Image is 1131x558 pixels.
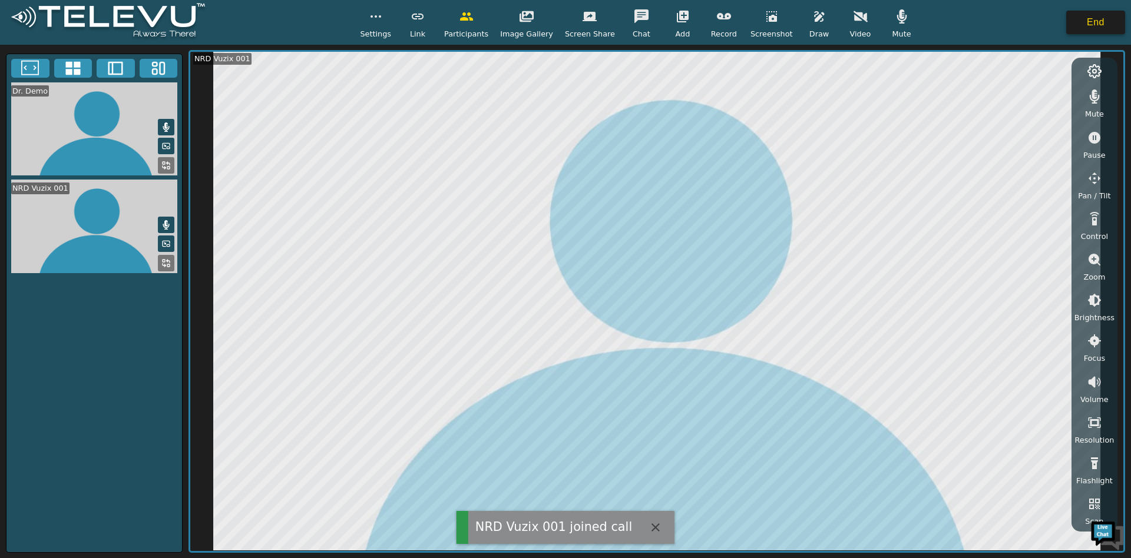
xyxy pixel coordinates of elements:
[360,28,391,39] span: Settings
[1083,271,1105,283] span: Zoom
[1085,108,1104,119] span: Mute
[1074,434,1114,446] span: Resolution
[68,148,163,267] span: We're online!
[1078,190,1110,201] span: Pan / Tilt
[193,6,221,34] div: Minimize live chat window
[565,28,615,39] span: Screen Share
[750,28,793,39] span: Screenshot
[633,28,650,39] span: Chat
[1084,353,1106,364] span: Focus
[1090,517,1125,552] img: Chat Widget
[676,28,690,39] span: Add
[11,85,49,97] div: Dr. Demo
[11,59,49,78] button: Fullscreen
[158,235,174,252] button: Picture in Picture
[193,53,252,64] div: NRD Vuzix 001
[158,217,174,233] button: Mute
[850,28,871,39] span: Video
[1076,475,1113,486] span: Flashlight
[158,119,174,135] button: Mute
[1083,150,1106,161] span: Pause
[158,138,174,154] button: Picture in Picture
[158,255,174,271] button: Replace Feed
[6,321,224,363] textarea: Type your message and hit 'Enter'
[61,62,198,77] div: Chat with us now
[97,59,135,78] button: Two Window Medium
[1074,312,1115,323] span: Brightness
[158,157,174,174] button: Replace Feed
[1080,394,1109,405] span: Volume
[20,55,49,84] img: d_736959983_company_1615157101543_736959983
[444,28,488,39] span: Participants
[140,59,178,78] button: Three Window Medium
[892,28,911,39] span: Mute
[1066,11,1125,34] button: End
[11,182,70,194] div: NRD Vuzix 001
[54,59,92,78] button: 4x4
[711,28,737,39] span: Record
[809,28,829,39] span: Draw
[1085,516,1103,527] span: Scan
[410,28,425,39] span: Link
[500,28,553,39] span: Image Gallery
[475,518,632,536] div: NRD Vuzix 001 joined call
[1081,231,1108,242] span: Control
